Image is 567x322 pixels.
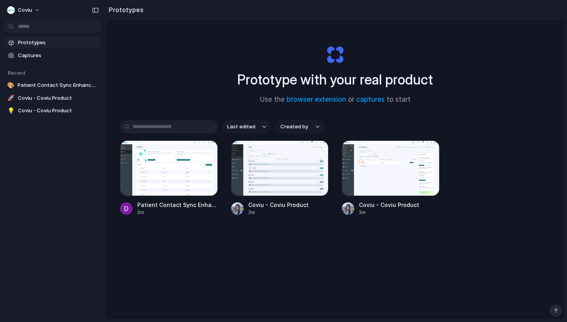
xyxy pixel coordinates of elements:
div: 3w [359,209,440,216]
span: Coviu - Coviu Product [248,201,329,209]
span: Captures [18,52,99,59]
a: Coviu - Coviu ProductCoviu - Coviu Product3w [342,140,440,216]
span: Prototypes [18,39,99,47]
div: 3w [248,209,329,216]
span: Coviu - Coviu Product [18,94,99,102]
a: 🎨Patient Contact Sync Enhancement [4,79,102,91]
button: Created by [276,120,324,133]
span: Coviu [18,6,32,14]
a: Captures [4,50,102,61]
a: Prototypes [4,37,102,49]
span: Recent [8,70,26,76]
a: 💡Coviu - Coviu Product [4,105,102,117]
span: Coviu - Coviu Product [359,201,440,209]
a: Coviu - Coviu ProductCoviu - Coviu Product3w [231,140,329,216]
span: Use the or to start [260,95,411,105]
a: Patient Contact Sync EnhancementPatient Contact Sync Enhancement2m [120,140,218,216]
span: Patient Contact Sync Enhancement [18,81,99,89]
span: Created by [280,123,308,131]
span: Patient Contact Sync Enhancement [137,201,218,209]
span: Coviu - Coviu Product [18,107,99,115]
div: 🎨 [7,81,14,89]
div: 💡 [7,107,15,115]
a: browser extension [287,95,346,103]
div: 2m [137,209,218,216]
span: Last edited [227,123,255,131]
a: 🚀Coviu - Coviu Product [4,92,102,104]
button: Coviu [4,4,44,16]
h2: Prototypes [106,5,144,14]
h1: Prototype with your real product [237,69,433,90]
button: Last edited [222,120,271,133]
div: 🚀 [7,94,15,102]
a: captures [356,95,385,103]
